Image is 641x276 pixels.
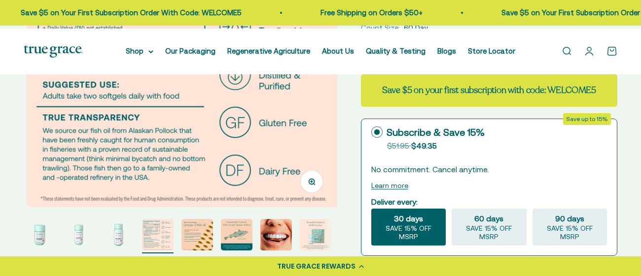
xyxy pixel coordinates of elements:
[181,219,213,250] img: - Sustainably sourced, wild-caught Alaskan fish - Provides 1400 mg of the essential fatty Acids E...
[260,219,292,253] button: Go to item 7
[24,219,55,253] button: Go to item 1
[227,47,310,55] a: Regenerative Agriculture
[126,45,153,57] summary: Shop
[468,47,515,55] a: Store Locator
[221,219,252,250] img: Our fish oil is traceable back to the specific fishery it came form, so you can check that it mee...
[15,7,236,19] p: Save $5 on Your First Subscription Order With Code: WELCOME5
[382,84,596,96] strong: Save $5 on your first subscription with code: WELCOME5
[315,8,417,17] a: Free Shipping on Orders $50+
[63,219,95,253] button: Go to item 2
[437,47,456,55] a: Blogs
[142,219,174,250] img: We source our fish oil from Alaskan Pollock that have been freshly caught for human consumption i...
[181,219,213,253] button: Go to item 5
[165,47,215,55] a: Our Packaging
[322,47,354,55] a: About Us
[300,219,331,253] button: Go to item 8
[260,219,292,250] img: Alaskan Pollock live a short life and do not bio-accumulate heavy metals and toxins the way older...
[221,219,252,253] button: Go to item 6
[366,47,426,55] a: Quality & Testing
[24,219,55,250] img: Omega-3 Fish Oil for Brain, Heart, and Immune Health* Sustainably sourced, wild-caught Alaskan fi...
[103,219,134,250] img: Omega-3 Fish Oil
[277,261,356,272] div: TRUE GRACE REWARDS
[103,219,134,253] button: Go to item 3
[63,219,95,250] img: Omega-3 Fish Oil
[142,219,174,253] button: Go to item 4
[300,219,331,250] img: When you opt for our refill pouches instead of buying a whole new bottle every time you buy suppl...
